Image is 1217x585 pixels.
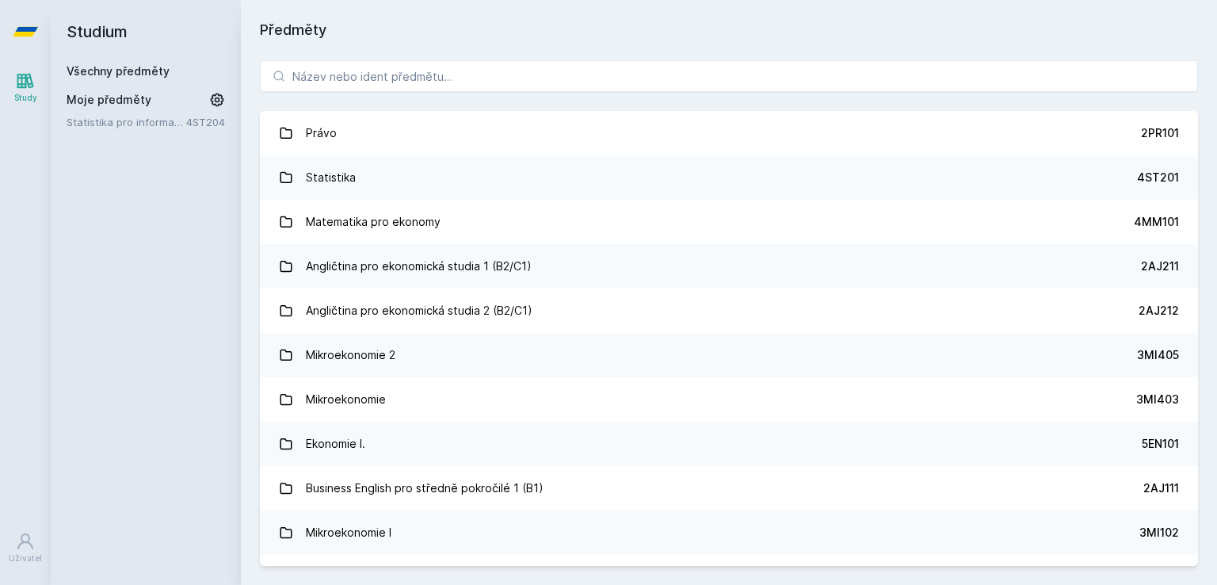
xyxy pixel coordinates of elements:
a: Právo 2PR101 [260,111,1198,155]
a: Mikroekonomie 3MI403 [260,377,1198,422]
a: Statistika pro informatiky [67,114,186,130]
span: Moje předměty [67,92,151,108]
a: 4ST204 [186,116,225,128]
div: Ekonomie I. [306,428,365,460]
div: Business English pro středně pokročilé 1 (B1) [306,472,544,504]
div: Study [14,92,37,104]
div: 4MM101 [1134,214,1179,230]
div: Statistika [306,162,356,193]
h1: Předměty [260,19,1198,41]
div: 3MI403 [1136,392,1179,407]
a: Study [3,63,48,112]
a: Uživatel [3,524,48,572]
div: Mikroekonomie I [306,517,391,549]
div: Matematika pro ekonomy [306,206,441,238]
div: 5EN101 [1142,436,1179,452]
a: Angličtina pro ekonomická studia 2 (B2/C1) 2AJ212 [260,289,1198,333]
div: Právo [306,117,337,149]
input: Název nebo ident předmětu… [260,60,1198,92]
div: Mikroekonomie [306,384,386,415]
div: 3MI405 [1137,347,1179,363]
div: 4ST201 [1137,170,1179,185]
div: Mikroekonomie 2 [306,339,395,371]
div: 2AJ211 [1141,258,1179,274]
div: Uživatel [9,552,42,564]
a: Ekonomie I. 5EN101 [260,422,1198,466]
a: Všechny předměty [67,64,170,78]
div: 3MI102 [1139,525,1179,541]
a: Statistika 4ST201 [260,155,1198,200]
div: Angličtina pro ekonomická studia 2 (B2/C1) [306,295,532,327]
a: Angličtina pro ekonomická studia 1 (B2/C1) 2AJ211 [260,244,1198,289]
div: 2PR101 [1141,125,1179,141]
a: Mikroekonomie 2 3MI405 [260,333,1198,377]
div: Angličtina pro ekonomická studia 1 (B2/C1) [306,250,532,282]
div: 2AJ212 [1139,303,1179,319]
a: Business English pro středně pokročilé 1 (B1) 2AJ111 [260,466,1198,510]
div: 2AJ111 [1143,480,1179,496]
a: Matematika pro ekonomy 4MM101 [260,200,1198,244]
a: Mikroekonomie I 3MI102 [260,510,1198,555]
